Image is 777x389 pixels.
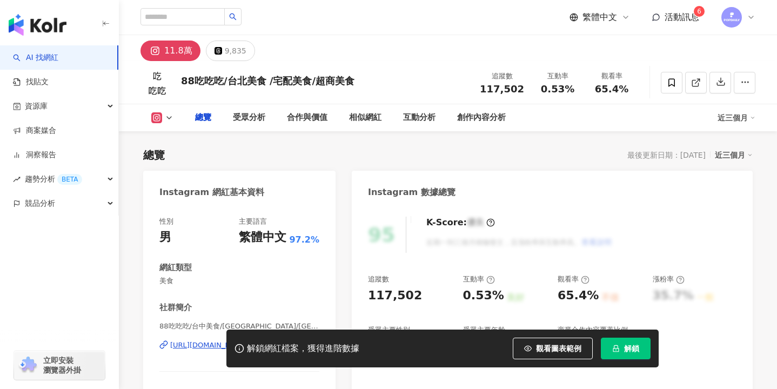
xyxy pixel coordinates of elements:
span: rise [13,176,21,183]
span: 0.53% [541,84,574,95]
a: 洞察報告 [13,150,56,160]
img: logo [9,14,66,36]
div: 相似網紅 [349,111,381,124]
span: search [229,13,237,21]
span: 65.4% [595,84,628,95]
div: 互動率 [537,71,578,82]
div: BETA [57,174,82,185]
img: chrome extension [17,357,38,374]
img: KOL Avatar [140,66,173,99]
div: 最後更新日期：[DATE] [627,151,706,159]
div: 創作內容分析 [457,111,506,124]
span: 6 [697,8,701,15]
a: chrome extension立即安裝 瀏覽器外掛 [14,351,105,380]
div: 117,502 [368,287,422,304]
div: Instagram 數據總覽 [368,186,456,198]
div: 88吃吃吃/台北美食 /宅配美食/超商美食 [181,74,354,88]
button: 11.8萬 [140,41,200,61]
a: 找貼文 [13,77,49,88]
div: 觀看率 [591,71,632,82]
button: 9,835 [206,41,255,61]
div: 解鎖網紅檔案，獲得進階數據 [247,343,359,354]
div: K-Score : [426,217,495,229]
span: 趨勢分析 [25,167,82,191]
div: 總覽 [195,111,211,124]
span: 資源庫 [25,94,48,118]
span: 活動訊息 [665,12,699,22]
div: 觀看率 [558,274,590,284]
button: 觀看圖表範例 [513,338,593,359]
span: 競品分析 [25,191,55,216]
div: 近三個月 [718,109,755,126]
span: 繁體中文 [582,11,617,23]
div: 9,835 [225,43,246,58]
div: 受眾分析 [233,111,265,124]
div: Instagram 網紅基本資料 [159,186,264,198]
div: 主要語言 [239,217,267,226]
span: 117,502 [480,83,524,95]
div: 總覽 [143,147,165,163]
div: 受眾主要年齡 [463,325,505,335]
div: 網紅類型 [159,262,192,273]
div: 11.8萬 [164,43,192,58]
a: searchAI 找網紅 [13,52,58,63]
div: 受眾主要性別 [368,325,410,335]
span: 解鎖 [624,344,639,353]
span: lock [612,345,620,352]
span: 97.2% [289,234,319,246]
span: 88吃吃吃/台中美食/[GEOGRAPHIC_DATA]/[GEOGRAPHIC_DATA]/[GEOGRAPHIC_DATA]/高雄美食/全台美食 | 88.foodie [159,321,319,331]
div: 漲粉率 [653,274,685,284]
div: 性別 [159,217,173,226]
div: 男 [159,229,171,246]
div: 0.53% [463,287,504,304]
sup: 6 [694,6,705,17]
button: 解鎖 [601,338,651,359]
div: 互動分析 [403,111,436,124]
div: 繁體中文 [239,229,286,246]
span: 立即安裝 瀏覽器外掛 [43,356,81,375]
div: 商業合作內容覆蓋比例 [558,325,628,335]
a: 商案媒合 [13,125,56,136]
div: 互動率 [463,274,495,284]
span: 觀看圖表範例 [536,344,581,353]
div: 合作與價值 [287,111,327,124]
img: images.png [721,7,742,28]
div: 社群簡介 [159,302,192,313]
div: 近三個月 [715,148,753,162]
div: 追蹤數 [480,71,524,82]
div: 65.4% [558,287,599,304]
span: 美食 [159,276,319,286]
div: 追蹤數 [368,274,389,284]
